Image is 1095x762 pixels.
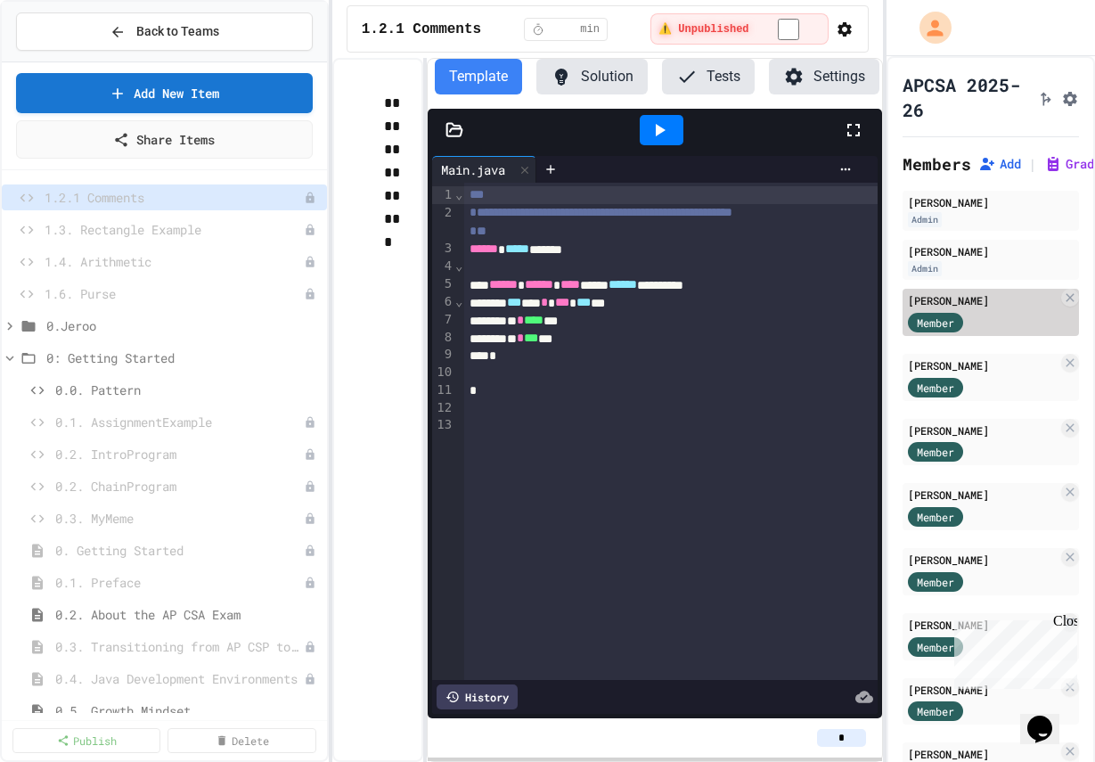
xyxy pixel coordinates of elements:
[432,156,536,183] div: Main.java
[45,220,304,239] span: 1.3. Rectangle Example
[16,73,313,113] a: Add New Item
[1061,86,1079,108] button: Assignment Settings
[432,399,454,417] div: 12
[432,381,454,399] div: 11
[432,240,454,258] div: 3
[756,19,821,40] input: publish toggle
[908,746,1058,762] div: [PERSON_NAME]
[55,701,320,720] span: 0.5. Growth Mindset
[769,59,879,94] button: Settings
[1036,86,1054,108] button: Click to see fork details
[304,577,316,589] div: Unpublished
[658,22,748,37] span: ⚠️ Unpublished
[55,573,304,592] span: 0.1. Preface
[917,703,954,719] span: Member
[917,380,954,396] span: Member
[908,194,1074,210] div: [PERSON_NAME]
[432,186,454,204] div: 1
[16,12,313,51] button: Back to Teams
[304,256,316,268] div: Unpublished
[304,224,316,236] div: Unpublished
[908,422,1058,438] div: [PERSON_NAME]
[304,512,316,525] div: Unpublished
[908,261,942,276] div: Admin
[12,728,160,753] a: Publish
[947,613,1077,689] iframe: chat widget
[304,641,316,653] div: Unpublished
[917,444,954,460] span: Member
[304,288,316,300] div: Unpublished
[304,192,316,204] div: Unpublished
[908,212,942,227] div: Admin
[650,13,828,45] div: ⚠️ Students cannot see this content! Click the toggle to publish it and make it visible to your c...
[908,487,1058,503] div: [PERSON_NAME]
[55,509,304,528] span: 0.3. MyMeme
[580,22,600,37] span: min
[55,605,320,624] span: 0.2. About the AP CSA Exam
[304,545,316,557] div: Unpublished
[304,448,316,461] div: Unpublished
[55,381,320,399] span: 0.0. Pattern
[16,120,313,159] a: Share Items
[46,348,320,367] span: 0: Getting Started
[662,59,755,94] button: Tests
[432,346,454,364] div: 9
[903,152,971,176] h2: Members
[432,364,454,381] div: 10
[362,19,481,40] span: 1.2.1 Comments
[536,59,648,94] button: Solution
[432,293,454,311] div: 6
[454,258,463,273] span: Fold line
[908,243,1074,259] div: [PERSON_NAME]
[908,357,1058,373] div: [PERSON_NAME]
[454,294,463,308] span: Fold line
[136,22,219,41] span: Back to Teams
[168,728,315,753] a: Delete
[7,7,123,113] div: Chat with us now!Close
[901,7,956,48] div: My Account
[45,284,304,303] span: 1.6. Purse
[45,252,304,271] span: 1.4. Arithmetic
[917,574,954,590] span: Member
[55,541,304,560] span: 0. Getting Started
[432,258,454,275] div: 4
[432,416,454,434] div: 13
[1028,153,1037,175] span: |
[435,59,522,94] button: Template
[55,637,304,656] span: 0.3. Transitioning from AP CSP to AP CSA
[432,160,514,179] div: Main.java
[908,617,1058,633] div: [PERSON_NAME]
[903,72,1029,122] h1: APCSA 2025-26
[437,684,518,709] div: History
[908,552,1058,568] div: [PERSON_NAME]
[432,329,454,347] div: 8
[978,155,1021,173] button: Add
[908,292,1058,308] div: [PERSON_NAME]
[908,682,1058,698] div: [PERSON_NAME]
[55,669,304,688] span: 0.4. Java Development Environments
[432,275,454,293] div: 5
[1020,691,1077,744] iframe: chat widget
[304,480,316,493] div: Unpublished
[432,204,454,240] div: 2
[304,673,316,685] div: Unpublished
[55,477,304,496] span: 0.2. ChainProgram
[304,416,316,429] div: Unpublished
[917,639,954,655] span: Member
[55,445,304,463] span: 0.2. IntroProgram
[45,188,304,207] span: 1.2.1 Comments
[917,509,954,525] span: Member
[55,413,304,431] span: 0.1. AssignmentExample
[432,311,454,329] div: 7
[454,187,463,201] span: Fold line
[46,316,320,335] span: 0.Jeroo
[917,315,954,331] span: Member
